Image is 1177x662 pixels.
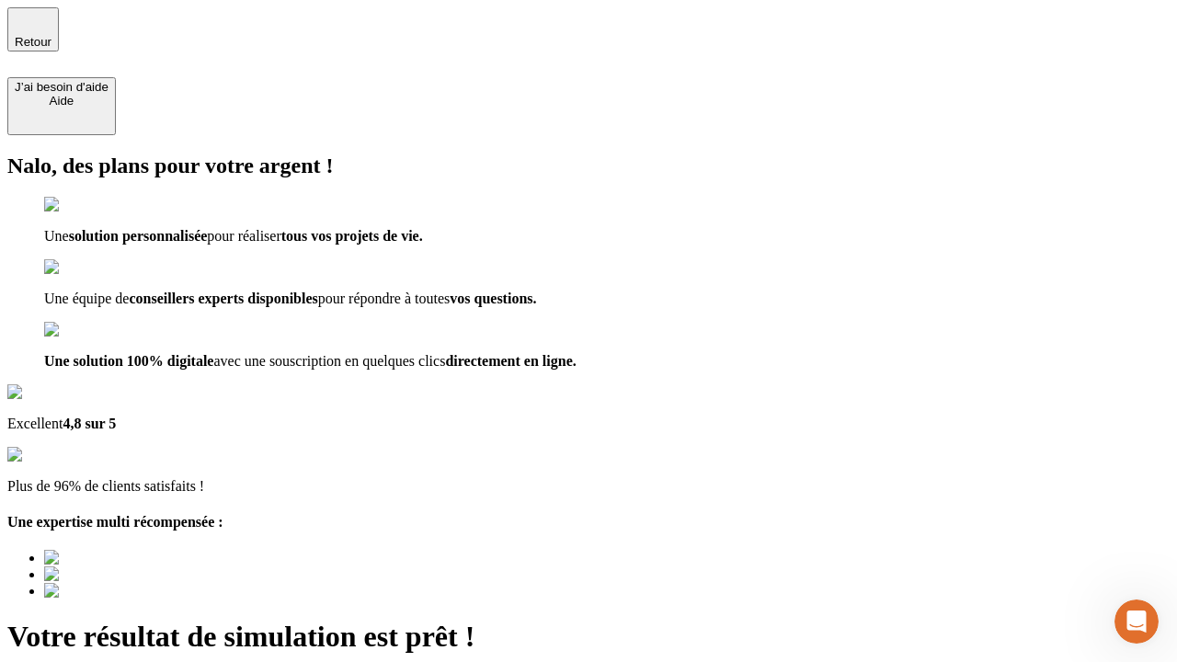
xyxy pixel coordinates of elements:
[7,416,63,431] span: Excellent
[63,416,116,431] span: 4,8 sur 5
[7,478,1170,495] p: Plus de 96% de clients satisfaits !
[44,583,214,599] img: Best savings advice award
[7,620,1170,654] h1: Votre résultat de simulation est prêt !
[318,291,451,306] span: pour répondre à toutes
[44,550,214,566] img: Best savings advice award
[445,353,576,369] span: directement en ligne.
[213,353,445,369] span: avec une souscription en quelques clics
[1114,599,1159,644] iframe: Intercom live chat
[281,228,423,244] span: tous vos projets de vie.
[129,291,317,306] span: conseillers experts disponibles
[44,197,123,213] img: checkmark
[7,447,98,463] img: reviews stars
[44,291,129,306] span: Une équipe de
[44,566,214,583] img: Best savings advice award
[15,94,109,108] div: Aide
[15,35,51,49] span: Retour
[7,154,1170,178] h2: Nalo, des plans pour votre argent !
[7,77,116,135] button: J’ai besoin d'aideAide
[15,80,109,94] div: J’ai besoin d'aide
[207,228,280,244] span: pour réaliser
[44,353,213,369] span: Une solution 100% digitale
[7,514,1170,531] h4: Une expertise multi récompensée :
[450,291,536,306] span: vos questions.
[44,259,123,276] img: checkmark
[44,228,69,244] span: Une
[7,7,59,51] button: Retour
[44,322,123,338] img: checkmark
[69,228,208,244] span: solution personnalisée
[7,384,114,401] img: Google Review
